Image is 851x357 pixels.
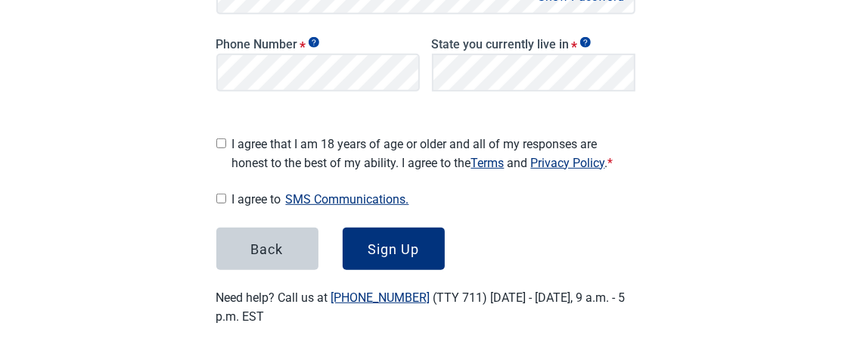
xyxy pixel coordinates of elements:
[251,241,284,256] div: Back
[216,228,318,270] button: Back
[531,156,605,170] a: Read our Privacy Policy
[343,228,445,270] button: Sign Up
[309,37,319,48] span: Show tooltip
[281,189,414,210] button: Show SMS communications details
[580,37,591,48] span: Show tooltip
[432,37,635,51] label: State you currently live in
[368,241,419,256] div: Sign Up
[232,189,635,210] span: I agree to
[216,290,626,324] label: Need help? Call us at (TTY 711) [DATE] - [DATE], 9 a.m. - 5 p.m. EST
[216,37,420,51] label: Phone Number
[232,135,635,172] span: I agree that I am 18 years of age or older and all of my responses are honest to the best of my a...
[331,290,430,305] a: [PHONE_NUMBER]
[471,156,505,170] a: Read our Terms of Service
